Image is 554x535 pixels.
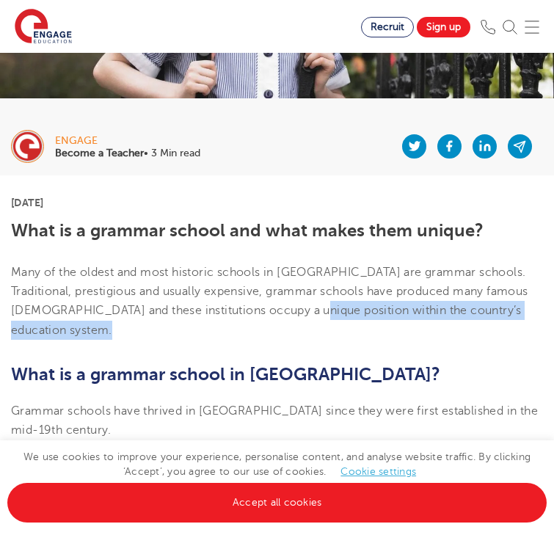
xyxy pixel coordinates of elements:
[7,451,547,508] span: We use cookies to improve your experience, personalise content, and analyse website traffic. By c...
[417,17,470,37] a: Sign up
[340,466,416,477] a: Cookie settings
[7,483,547,523] a: Accept all cookies
[503,20,517,34] img: Search
[15,9,72,46] img: Engage Education
[55,148,200,159] p: • 3 Min read
[11,266,528,337] span: Many of the oldest and most historic schools in [GEOGRAPHIC_DATA] are grammar schools. Traditiona...
[11,404,538,437] span: Grammar schools have thrived in [GEOGRAPHIC_DATA] since they were first established in the mid-19...
[11,364,440,385] span: What is a grammar school in [GEOGRAPHIC_DATA]?
[361,17,414,37] a: Recruit
[55,136,200,146] div: engage
[55,148,144,159] b: Become a Teacher
[525,20,539,34] img: Mobile Menu
[11,221,543,240] h1: What is a grammar school and what makes them unique?
[11,197,543,208] p: [DATE]
[371,21,404,32] span: Recruit
[481,20,495,34] img: Phone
